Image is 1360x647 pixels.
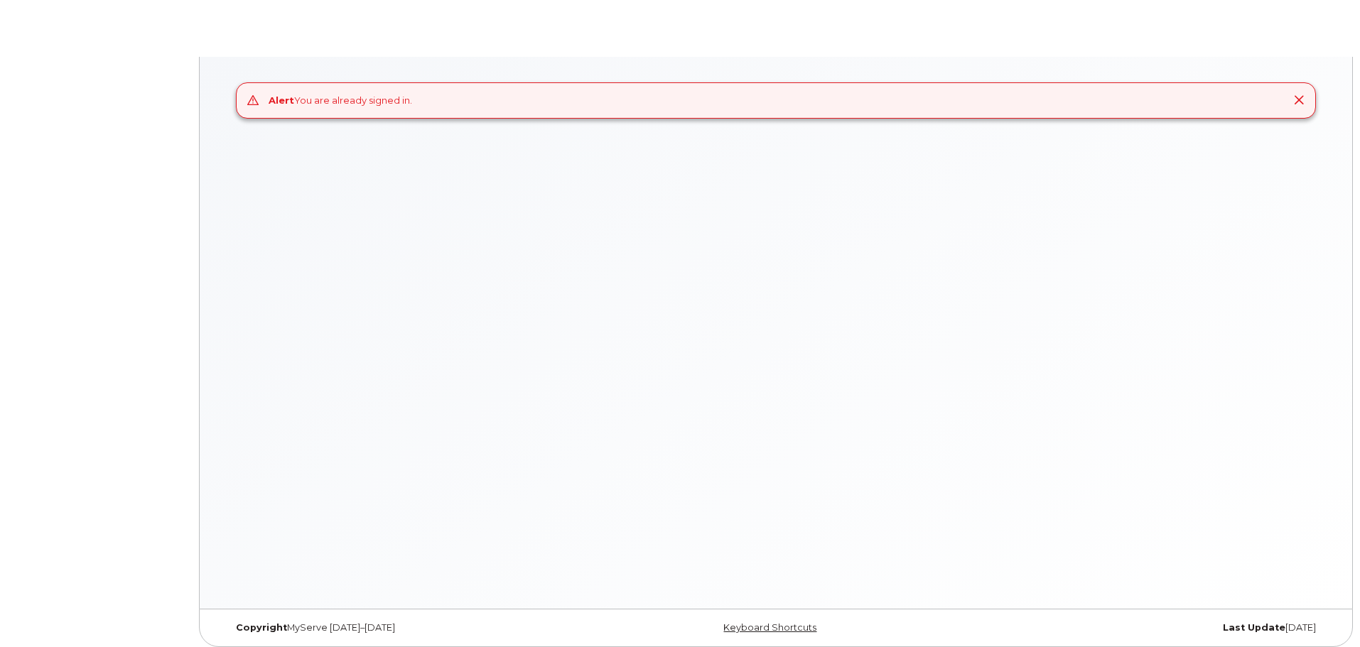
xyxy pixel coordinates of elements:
strong: Last Update [1223,622,1285,633]
strong: Copyright [236,622,287,633]
div: [DATE] [959,622,1327,634]
a: Keyboard Shortcuts [723,622,816,633]
strong: Alert [269,94,294,106]
div: MyServe [DATE]–[DATE] [225,622,593,634]
div: You are already signed in. [269,94,412,107]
